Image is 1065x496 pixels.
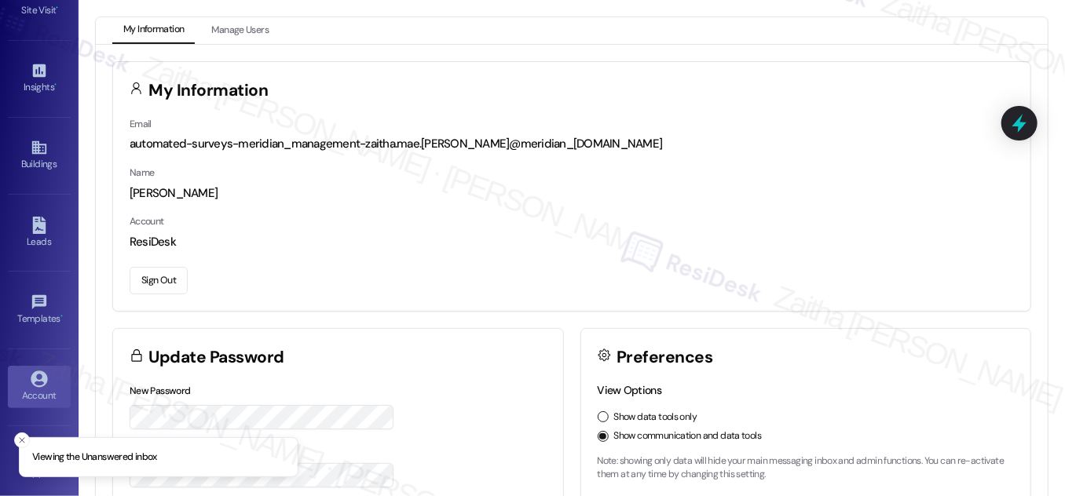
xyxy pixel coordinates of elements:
[130,234,1014,250] div: ResiDesk
[614,429,762,443] label: Show communication and data tools
[200,17,280,44] button: Manage Users
[617,349,712,366] h3: Preferences
[149,82,269,99] h3: My Information
[14,432,30,448] button: Close toast
[57,2,59,13] span: •
[130,385,191,397] label: New Password
[149,349,284,366] h3: Update Password
[8,443,71,485] a: Support
[598,454,1015,482] p: Note: showing only data will hide your main messaging inbox and admin functions. You can re-activ...
[8,134,71,177] a: Buildings
[598,383,662,397] label: View Options
[130,136,1014,152] div: automated-surveys-meridian_management-zaitha.mae.[PERSON_NAME]@meridian_[DOMAIN_NAME]
[8,57,71,100] a: Insights •
[130,118,152,130] label: Email
[8,289,71,331] a: Templates •
[112,17,195,44] button: My Information
[614,410,697,425] label: Show data tools only
[8,366,71,408] a: Account
[8,212,71,254] a: Leads
[130,166,155,179] label: Name
[130,267,188,294] button: Sign Out
[130,215,164,228] label: Account
[32,450,157,465] p: Viewing the Unanswered inbox
[54,79,57,90] span: •
[130,185,1014,202] div: [PERSON_NAME]
[60,311,63,322] span: •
